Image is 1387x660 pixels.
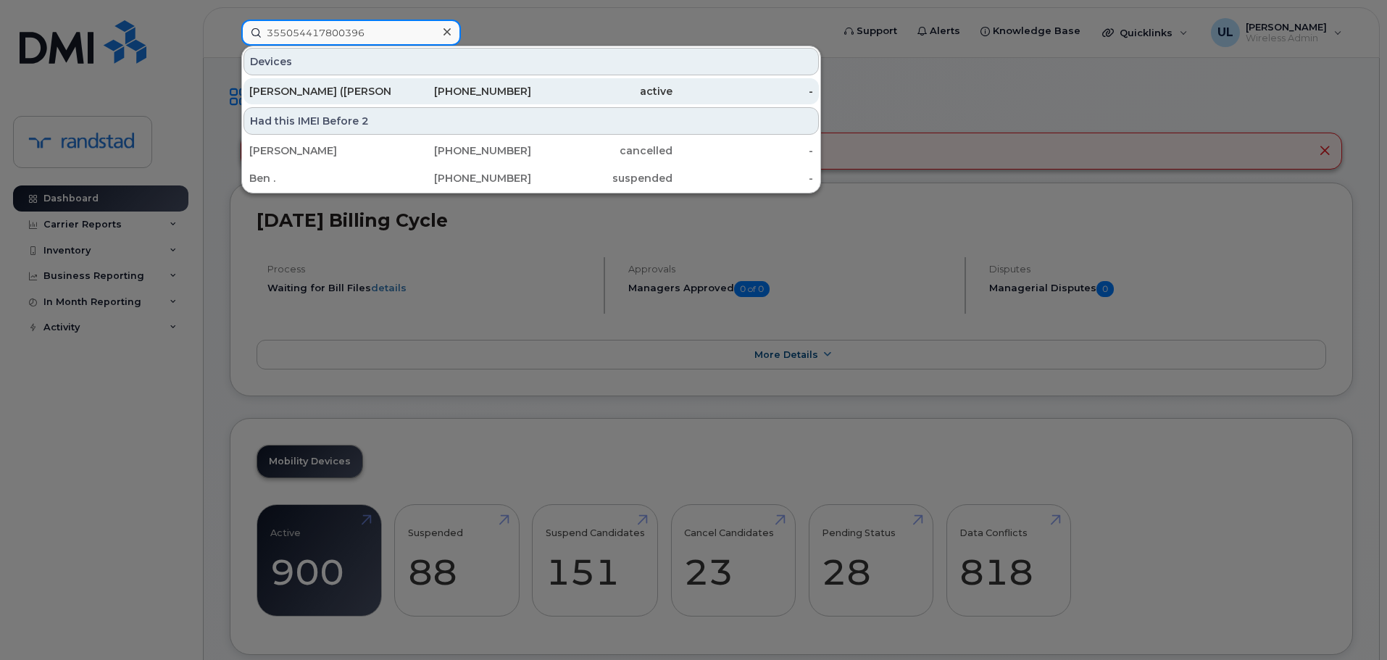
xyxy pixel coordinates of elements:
div: active [531,84,672,99]
div: - [672,84,814,99]
div: suspended [531,171,672,185]
div: [PERSON_NAME] ([PERSON_NAME]) Shinde [249,84,391,99]
div: cancelled [531,143,672,158]
a: Ben .[PHONE_NUMBER]suspended- [243,165,819,191]
div: - [672,143,814,158]
div: [PHONE_NUMBER] [391,143,532,158]
div: [PHONE_NUMBER] [391,84,532,99]
div: [PHONE_NUMBER] [391,171,532,185]
span: 2 [362,114,369,128]
div: Devices [243,48,819,75]
div: Ben . [249,171,391,185]
a: [PERSON_NAME] ([PERSON_NAME]) Shinde[PHONE_NUMBER]active- [243,78,819,104]
div: [PERSON_NAME] [249,143,391,158]
div: - [672,171,814,185]
a: [PERSON_NAME][PHONE_NUMBER]cancelled- [243,138,819,164]
div: Had this IMEI Before [243,107,819,135]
